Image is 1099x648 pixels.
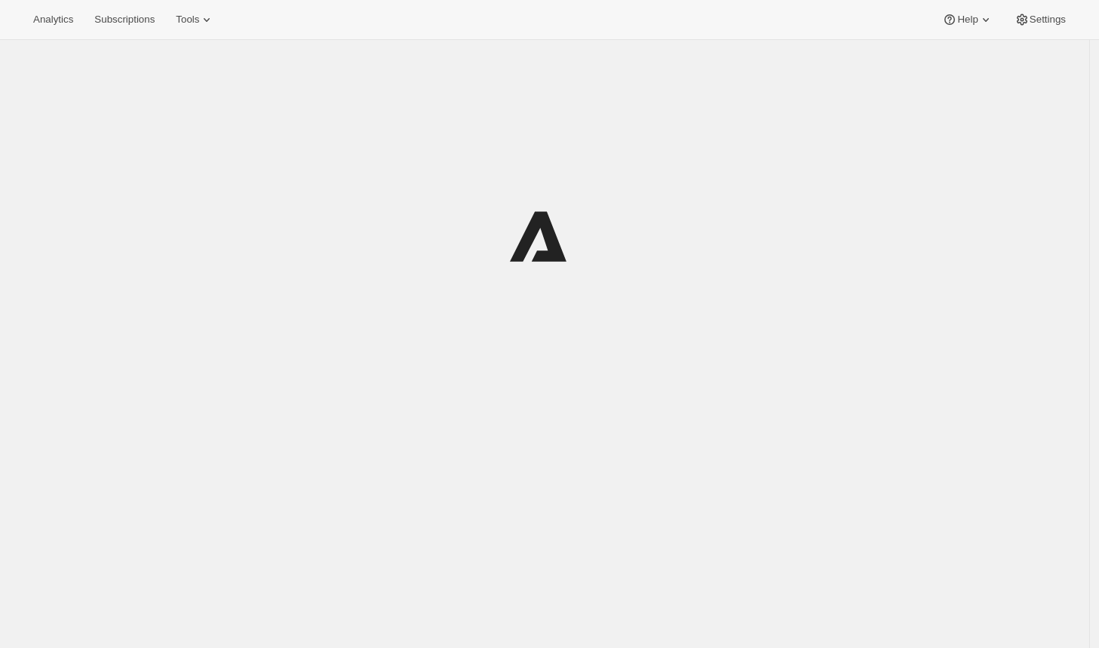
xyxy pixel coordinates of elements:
[1030,14,1066,26] span: Settings
[1005,9,1075,30] button: Settings
[957,14,978,26] span: Help
[33,14,73,26] span: Analytics
[176,14,199,26] span: Tools
[94,14,155,26] span: Subscriptions
[24,9,82,30] button: Analytics
[167,9,223,30] button: Tools
[933,9,1002,30] button: Help
[85,9,164,30] button: Subscriptions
